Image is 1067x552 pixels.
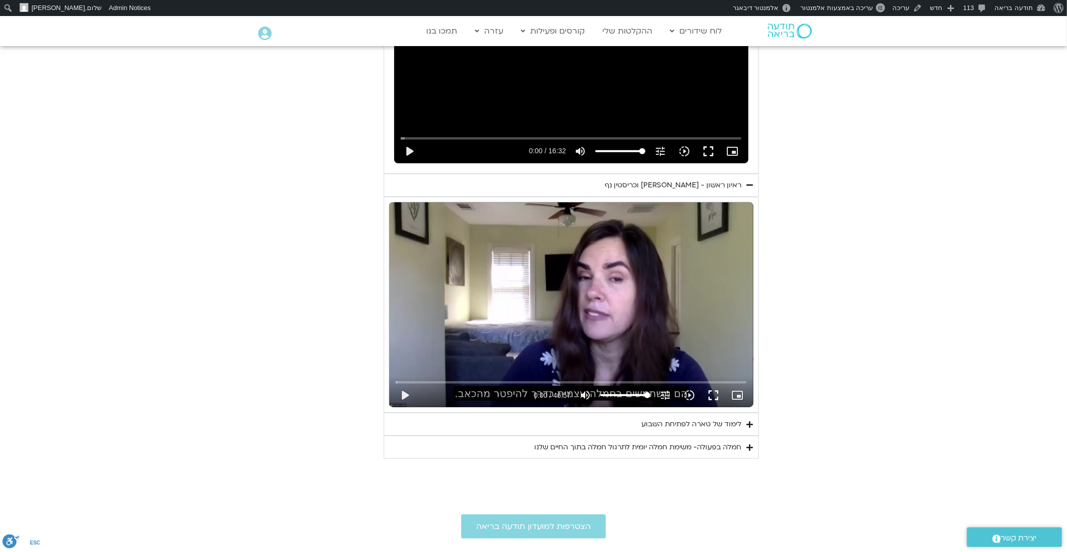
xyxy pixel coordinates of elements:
div: ראיון ראשון - [PERSON_NAME] וכריסטין נף [605,179,742,191]
summary: חמלה בפעולה- משימת חמלה יומית לתרגול חמלה בתוך החיים שלנו [384,436,759,459]
span: [PERSON_NAME] [32,4,85,12]
span: עריכה באמצעות אלמנטור [800,4,873,12]
a: יצירת קשר [967,527,1062,547]
summary: לימוד של טארה לפתיחת השבוע [384,413,759,436]
summary: ראיון ראשון - [PERSON_NAME] וכריסטין נף [384,174,759,197]
span: הצטרפות למועדון תודעה בריאה [476,522,591,531]
a: ההקלטות שלי [598,22,658,41]
a: תמכו בנו [422,22,463,41]
img: תודעה בריאה [768,24,812,39]
a: עזרה [470,22,509,41]
a: לוח שידורים [665,22,727,41]
a: הצטרפות למועדון תודעה בריאה [461,514,606,538]
div: לימוד של טארה לפתיחת השבוע [642,418,742,430]
div: חמלה בפעולה- משימת חמלה יומית לתרגול חמלה בתוך החיים שלנו [535,441,742,453]
span: יצירת קשר [1001,531,1037,545]
a: קורסים ופעילות [516,22,590,41]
